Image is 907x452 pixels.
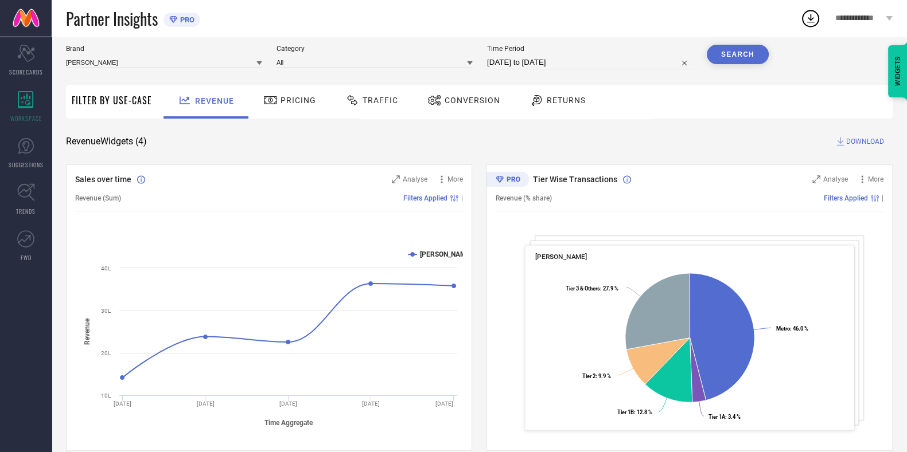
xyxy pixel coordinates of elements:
[445,96,500,105] span: Conversion
[83,318,91,345] tspan: Revenue
[812,175,820,183] svg: Zoom
[420,250,472,258] text: [PERSON_NAME]
[72,93,152,107] span: Filter By Use-Case
[582,373,595,379] tspan: Tier 2
[75,194,121,202] span: Revenue (Sum)
[9,160,44,169] span: SUGGESTIONS
[21,253,32,262] span: FWD
[824,194,868,202] span: Filters Applied
[403,175,427,183] span: Analyse
[75,175,131,184] span: Sales over time
[177,15,194,24] span: PRO
[800,8,821,29] div: Open download list
[709,414,726,420] tspan: Tier 1A
[66,45,262,53] span: Brand
[547,96,586,105] span: Returns
[707,45,769,64] button: Search
[487,45,692,53] span: Time Period
[487,56,692,69] input: Select time period
[535,253,587,261] span: [PERSON_NAME]
[709,414,741,420] text: : 3.4 %
[66,7,158,30] span: Partner Insights
[362,400,380,407] text: [DATE]
[461,194,463,202] span: |
[566,285,600,292] tspan: Tier 3 & Others
[776,325,789,332] tspan: Metro
[279,400,297,407] text: [DATE]
[533,175,617,184] span: Tier Wise Transactions
[435,400,453,407] text: [DATE]
[16,207,36,215] span: TRENDS
[114,400,131,407] text: [DATE]
[617,409,652,415] text: : 12.8 %
[823,175,848,183] span: Analyse
[195,96,234,105] span: Revenue
[582,373,611,379] text: : 9.9 %
[66,136,147,147] span: Revenue Widgets ( 4 )
[277,45,473,53] span: Category
[868,175,883,183] span: More
[846,136,884,147] span: DOWNLOAD
[264,418,313,426] tspan: Time Aggregate
[403,194,447,202] span: Filters Applied
[281,96,316,105] span: Pricing
[197,400,215,407] text: [DATE]
[9,68,43,76] span: SCORECARDS
[101,308,111,314] text: 30L
[392,175,400,183] svg: Zoom
[447,175,463,183] span: More
[101,392,111,399] text: 10L
[617,409,634,415] tspan: Tier 1B
[882,194,883,202] span: |
[486,172,529,189] div: Premium
[496,194,552,202] span: Revenue (% share)
[101,265,111,272] text: 40L
[10,114,42,123] span: WORKSPACE
[776,325,808,332] text: : 46.0 %
[566,285,618,292] text: : 27.9 %
[363,96,398,105] span: Traffic
[101,350,111,356] text: 20L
